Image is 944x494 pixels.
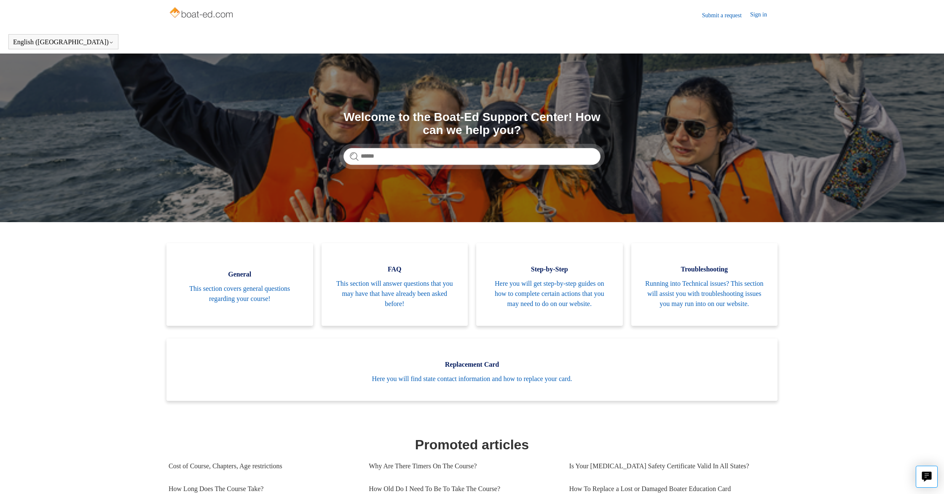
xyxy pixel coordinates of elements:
[343,111,601,137] h1: Welcome to the Boat-Ed Support Center! How can we help you?
[322,243,468,326] a: FAQ This section will answer questions that you may have that have already been asked before!
[334,279,456,309] span: This section will answer questions that you may have that have already been asked before!
[489,264,610,274] span: Step-by-Step
[179,360,765,370] span: Replacement Card
[569,455,769,478] a: Is Your [MEDICAL_DATA] Safety Certificate Valid In All States?
[179,374,765,384] span: Here you will find state contact information and how to replace your card.
[334,264,456,274] span: FAQ
[169,455,356,478] a: Cost of Course, Chapters, Age restrictions
[169,435,775,455] h1: Promoted articles
[13,38,114,46] button: English ([GEOGRAPHIC_DATA])
[476,243,623,326] a: Step-by-Step Here you will get step-by-step guides on how to complete certain actions that you ma...
[702,11,750,20] a: Submit a request
[343,148,601,165] input: Search
[179,269,300,279] span: General
[644,279,765,309] span: Running into Technical issues? This section will assist you with troubleshooting issues you may r...
[631,243,778,326] a: Troubleshooting Running into Technical issues? This section will assist you with troubleshooting ...
[166,338,778,401] a: Replacement Card Here you will find state contact information and how to replace your card.
[166,243,313,326] a: General This section covers general questions regarding your course!
[750,10,775,20] a: Sign in
[489,279,610,309] span: Here you will get step-by-step guides on how to complete certain actions that you may need to do ...
[179,284,300,304] span: This section covers general questions regarding your course!
[916,466,938,488] button: Live chat
[169,5,236,22] img: Boat-Ed Help Center home page
[644,264,765,274] span: Troubleshooting
[369,455,556,478] a: Why Are There Timers On The Course?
